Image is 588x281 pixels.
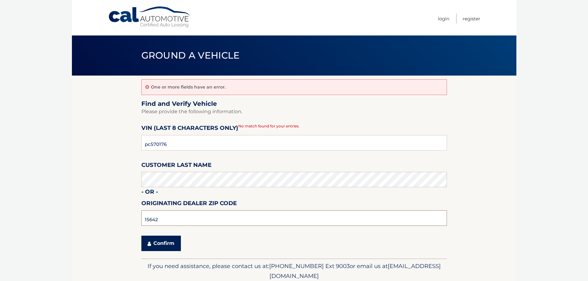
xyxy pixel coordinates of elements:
span: No match found for your entries. [238,124,299,128]
p: If you need assistance, please contact us at: or email us at [145,261,443,281]
p: One or more fields have an error. [151,84,226,90]
a: Register [463,14,480,24]
label: Originating Dealer Zip Code [141,199,237,210]
a: Cal Automotive [108,6,191,28]
span: [EMAIL_ADDRESS][DOMAIN_NAME] [269,262,441,279]
p: Please provide the following information. [141,107,447,116]
a: Login [438,14,449,24]
span: [PHONE_NUMBER] Ext 9003 [269,262,350,270]
span: Ground a Vehicle [141,50,240,61]
label: Customer Last Name [141,160,211,172]
label: - or - [141,187,158,199]
label: VIN (last 8 characters only) [141,123,238,135]
button: Confirm [141,236,181,251]
h2: Find and Verify Vehicle [141,100,447,108]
